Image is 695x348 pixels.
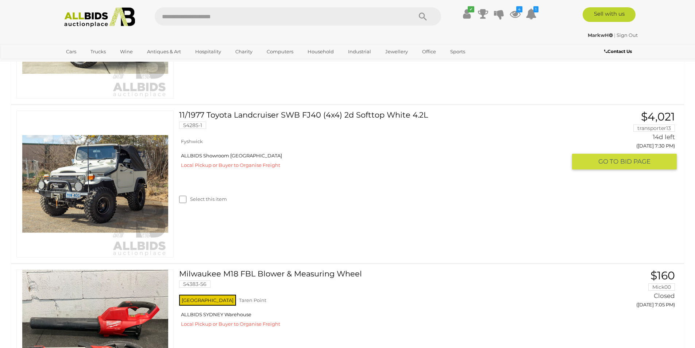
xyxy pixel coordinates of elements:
[303,46,339,58] a: Household
[641,110,675,123] span: $4,021
[588,32,614,38] a: MarkwH
[405,7,441,26] button: Search
[604,49,632,54] b: Contact Us
[445,46,470,58] a: Sports
[620,157,650,166] span: BID PAGE
[572,154,677,169] button: GO TOBID PAGE
[417,46,441,58] a: Office
[61,46,81,58] a: Cars
[343,46,376,58] a: Industrial
[516,6,522,12] i: 4
[583,7,636,22] a: Sell with us
[190,46,226,58] a: Hospitality
[115,46,138,58] a: Wine
[588,32,613,38] strong: MarkwH
[598,157,620,166] span: GO TO
[142,46,186,58] a: Antiques & Art
[22,111,168,257] img: 54285-1a_ex.jpg
[526,7,537,20] a: 1
[185,269,566,293] a: Milwaukee M18 FBL Blower & Measuring Wheel 54383-56
[381,46,413,58] a: Jewellery
[86,46,111,58] a: Trucks
[468,6,474,12] i: ✔
[60,7,139,27] img: Allbids.com.au
[231,46,257,58] a: Charity
[578,269,677,312] a: $160 Mick00 Closed ([DATE] 7:05 PM)
[61,58,123,70] a: [GEOGRAPHIC_DATA]
[578,111,677,170] a: $4,021 transporter13 14d left ([DATE] 7:30 PM) GO TOBID PAGE
[604,47,634,56] a: Contact Us
[262,46,298,58] a: Computers
[462,7,472,20] a: ✔
[533,6,538,12] i: 1
[614,32,615,38] span: |
[510,7,521,20] a: 4
[185,111,566,134] a: 11/1977 Toyota Landcruiser SWB FJ40 (4x4) 2d Softtop White 4.2L 54285-1
[650,269,675,282] span: $160
[617,32,638,38] a: Sign Out
[179,196,227,203] label: Select this item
